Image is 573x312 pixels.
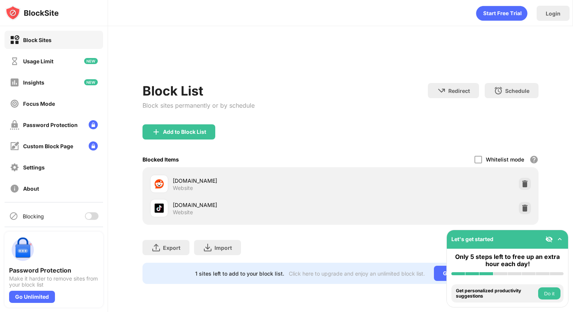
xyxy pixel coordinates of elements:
div: Insights [23,79,44,86]
div: Blocking [23,213,44,219]
div: [DOMAIN_NAME] [173,201,341,209]
img: settings-off.svg [10,163,19,172]
div: Export [163,245,180,251]
div: Let's get started [451,236,493,242]
div: Website [173,209,193,216]
div: Password Protection [23,122,78,128]
div: Website [173,185,193,191]
div: Block sites permanently or by schedule [142,102,255,109]
div: Get personalized productivity suggestions [456,288,536,299]
div: Only 5 steps left to free up an extra hour each day! [451,253,564,268]
div: Make it harder to remove sites from your block list [9,276,99,288]
img: logo-blocksite.svg [5,5,59,20]
div: Click here to upgrade and enjoy an unlimited block list. [289,270,425,277]
img: lock-menu.svg [89,141,98,151]
div: [DOMAIN_NAME] [173,177,341,185]
img: favicons [155,179,164,188]
div: Redirect [448,88,470,94]
img: new-icon.svg [84,58,98,64]
img: time-usage-off.svg [10,56,19,66]
img: block-on.svg [10,35,19,45]
div: Usage Limit [23,58,53,64]
img: lock-menu.svg [89,120,98,129]
img: focus-off.svg [10,99,19,108]
img: favicons [155,204,164,213]
div: Whitelist mode [486,156,524,163]
img: customize-block-page-off.svg [10,141,19,151]
div: Add to Block List [163,129,206,135]
button: Do it [538,287,560,299]
iframe: Banner [142,47,539,74]
img: blocking-icon.svg [9,212,18,221]
img: password-protection-off.svg [10,120,19,130]
img: eye-not-visible.svg [545,235,553,243]
div: About [23,185,39,192]
div: Login [546,10,560,17]
div: Password Protection [9,267,99,274]
div: Import [214,245,232,251]
img: about-off.svg [10,184,19,193]
img: new-icon.svg [84,79,98,85]
div: Block Sites [23,37,52,43]
div: Custom Block Page [23,143,73,149]
img: omni-setup-toggle.svg [556,235,564,243]
img: push-password-protection.svg [9,236,36,263]
div: Go Unlimited [434,266,486,281]
div: Blocked Items [142,156,179,163]
div: Block List [142,83,255,99]
div: Schedule [505,88,529,94]
div: 1 sites left to add to your block list. [195,270,284,277]
img: insights-off.svg [10,78,19,87]
div: Focus Mode [23,100,55,107]
div: animation [476,6,528,21]
div: Settings [23,164,45,171]
div: Go Unlimited [9,291,55,303]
